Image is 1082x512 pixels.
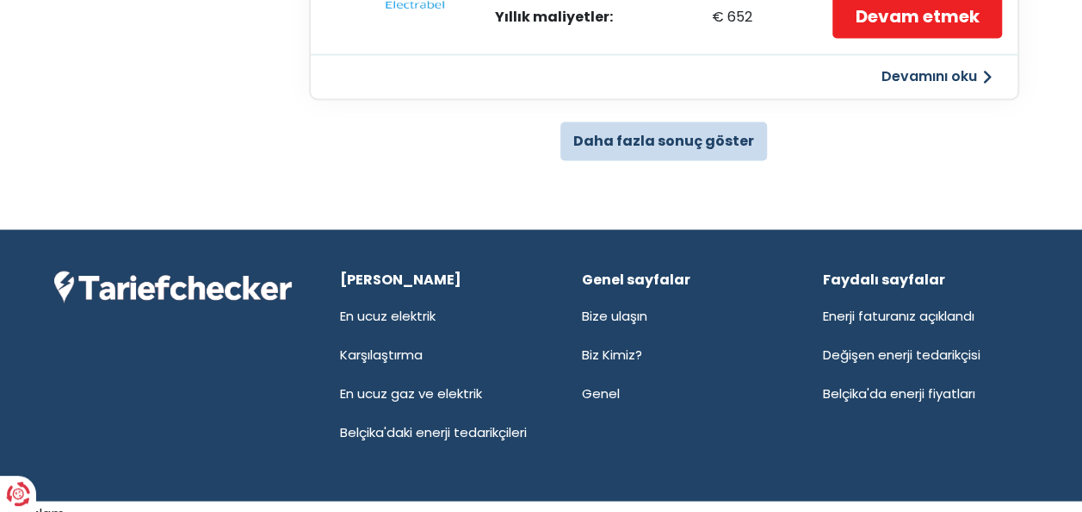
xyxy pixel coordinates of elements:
div: [PERSON_NAME] [340,271,545,287]
a: Genel [582,384,620,402]
a: Belçika'da enerji fiyatları [823,384,975,402]
div: Faydalı sayfalar [823,271,1028,287]
div: Genel sayfalar [582,271,787,287]
a: En ucuz elektrik [340,306,436,324]
a: Karşılaştırma [340,345,423,363]
button: Devamını oku [871,61,1002,92]
a: Bize ulaşın [582,306,647,324]
a: Değişen enerji tedarikçisi [823,345,980,363]
a: Biz Kimiz? [582,345,642,363]
a: En ucuz gaz ve elektrik [340,384,482,402]
img: Ücret denetleyicisi logosu [54,271,292,303]
button: Daha fazla sonuç göster [560,122,767,160]
div: Yıllık maliyetler: [495,10,621,24]
div: € 652 [712,10,799,24]
a: Enerji faturanız açıklandı [823,306,974,324]
a: Belçika'daki enerji tedarikçileri [340,422,527,440]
